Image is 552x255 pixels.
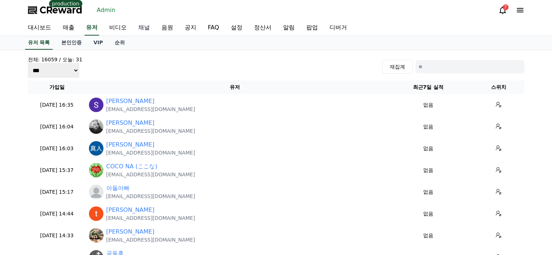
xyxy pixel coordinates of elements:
[31,210,83,218] p: [DATE] 14:44
[31,123,83,131] p: [DATE] 16:04
[498,6,507,15] a: 7
[31,232,83,239] p: [DATE] 14:33
[25,36,53,50] a: 유저 목록
[387,188,470,196] p: 없음
[48,203,94,222] a: Messages
[86,81,384,94] th: 유저
[106,236,195,243] p: [EMAIL_ADDRESS][DOMAIN_NAME]
[106,206,155,214] a: [PERSON_NAME]
[57,20,80,36] a: 매출
[387,166,470,174] p: 없음
[56,36,87,50] a: 본인인증
[60,215,82,221] span: Messages
[387,101,470,109] p: 없음
[503,4,508,10] div: 7
[156,20,179,36] a: 음원
[225,20,248,36] a: 설정
[106,227,155,236] a: [PERSON_NAME]
[324,20,353,36] a: 디버거
[300,20,324,36] a: 팝업
[106,171,195,178] p: [EMAIL_ADDRESS][DOMAIN_NAME]
[106,106,195,113] p: [EMAIL_ADDRESS][DOMAIN_NAME]
[387,145,470,152] p: 없음
[31,145,83,152] p: [DATE] 16:03
[28,4,82,16] a: CReward
[31,188,83,196] p: [DATE] 15:17
[89,228,103,243] img: http://k.kakaocdn.net/dn/dNhjzq/btsNe4ofP3c/D4TbJOeUr1NbjS80VILikk/img_640x640.jpg
[106,119,155,127] a: [PERSON_NAME]
[107,214,125,220] span: Settings
[106,127,195,135] p: [EMAIL_ADDRESS][DOMAIN_NAME]
[94,203,139,222] a: Settings
[31,166,83,174] p: [DATE] 15:37
[179,20,202,36] a: 공지
[89,119,103,134] img: http://k.kakaocdn.net/dn/bOYGLC/btsPzURgUAq/jurJLIFkIbHoflDkj1AQh0/img_640x640.jpg
[387,210,470,218] p: 없음
[106,184,130,193] a: 아들아빠
[28,81,86,94] th: 가입일
[109,36,131,50] a: 순위
[22,20,57,36] a: 대시보드
[382,60,413,74] button: 재집계
[248,20,277,36] a: 정산서
[89,98,103,112] img: https://lh3.googleusercontent.com/a/ACg8ocLSjCHWT81r6kUpzMFrQOyZZB_-MXd1ZtC9jJrTjFUsetzrJg=s96-c
[106,162,158,171] a: COCO NA (ここな)
[40,4,82,16] span: CReward
[387,123,470,131] p: 없음
[28,56,82,63] h4: 전체: 16059 / 오늘: 31
[19,214,31,220] span: Home
[384,81,473,94] th: 최근7일 실적
[106,140,155,149] a: [PERSON_NAME]
[277,20,300,36] a: 알림
[89,141,103,156] img: https://lh3.googleusercontent.com/a/ACg8ocK0BD9QqSzHiCHtUuWLG6G9jUihNPP68BumR51qGqK5tVBX8A=s96-c
[106,149,195,156] p: [EMAIL_ADDRESS][DOMAIN_NAME]
[106,214,195,222] p: [EMAIL_ADDRESS][DOMAIN_NAME]
[89,206,103,221] img: https://lh3.googleusercontent.com/a/ACg8ocKQWeA2xTR-a3HY2Z33iPdGcYUUIiCm60TgOr_pp9Wja5quMA=s96-c
[2,203,48,222] a: Home
[89,185,103,199] img: https://cdn.creward.net/profile/user/profile_blank.webp
[87,36,109,50] a: VIP
[202,20,225,36] a: FAQ
[132,20,156,36] a: 채널
[106,193,195,200] p: [EMAIL_ADDRESS][DOMAIN_NAME]
[106,97,155,106] a: [PERSON_NAME]
[103,20,132,36] a: 비디오
[31,101,83,109] p: [DATE] 16:35
[473,81,524,94] th: 스위치
[85,20,99,36] a: 유저
[89,163,103,177] img: https://lh3.googleusercontent.com/a/ACg8ocIWqMmBs4k3u0Gn6HxVFbaYMRjZ2X3qgmexTrmpgjpx2HfGEq_tQA=s96-c
[94,4,118,16] a: Admin
[387,232,470,239] p: 없음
